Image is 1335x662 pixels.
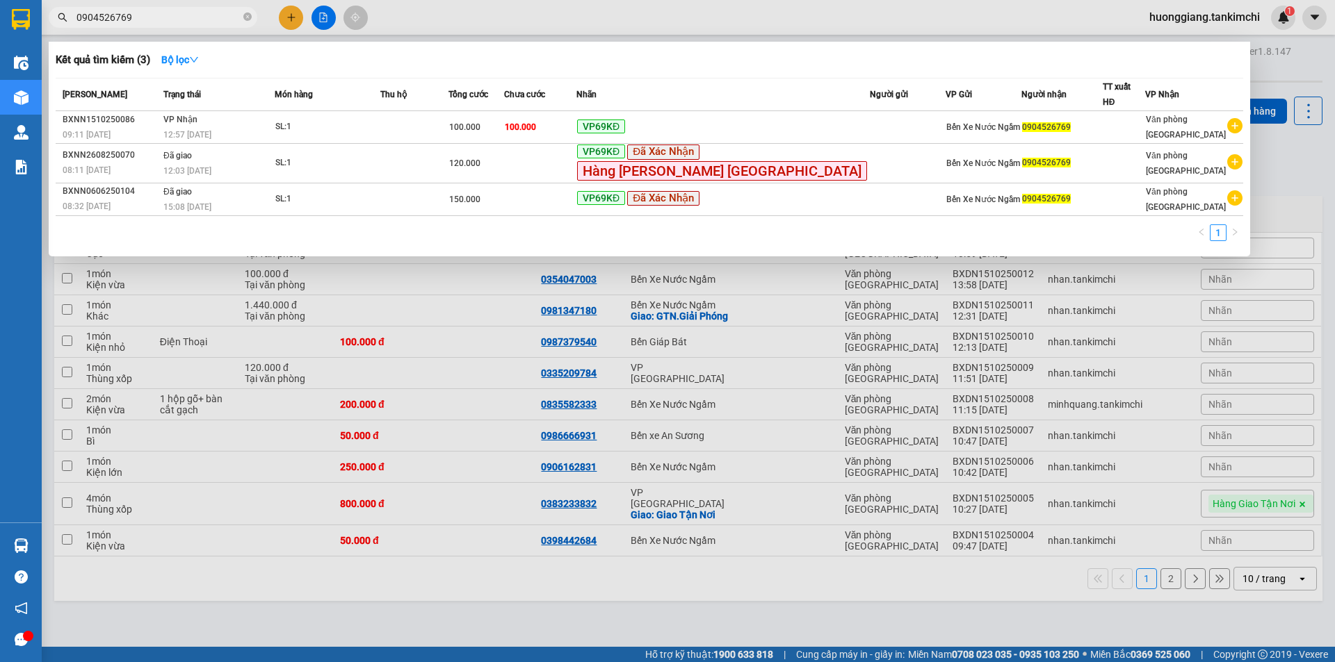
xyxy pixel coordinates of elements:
span: Văn phòng [GEOGRAPHIC_DATA] [1146,151,1226,176]
span: VP69KĐ [577,191,625,205]
span: right [1231,228,1239,236]
span: down [189,55,199,65]
button: right [1227,224,1243,241]
span: TT xuất HĐ [1103,82,1131,107]
span: Người nhận [1021,90,1067,99]
img: warehouse-icon [14,90,29,105]
span: [PERSON_NAME] [63,90,127,99]
span: close-circle [243,11,252,24]
span: Đã giao [163,151,192,160]
button: Bộ lọcdown [150,49,210,71]
span: message [15,633,28,646]
span: search [58,13,67,22]
span: 100.000 [449,122,480,132]
button: left [1193,224,1210,241]
a: 1 [1211,225,1226,240]
span: Bến Xe Nước Ngầm [946,122,1020,132]
li: Previous Page [1193,224,1210,241]
span: Đã giao [163,187,192,197]
strong: Bộ lọc [161,54,199,65]
img: warehouse-icon [14,56,29,70]
li: Next Page [1227,224,1243,241]
input: Tìm tên, số ĐT hoặc mã đơn [76,10,241,25]
span: question-circle [15,570,28,584]
div: BXNN2608250070 [63,148,159,163]
span: VP Nhận [1145,90,1179,99]
span: Bến Xe Nước Ngầm [946,195,1020,204]
img: logo-vxr [12,9,30,30]
span: 0904526769 [1022,122,1071,132]
span: Bến Xe Nước Ngầm [946,158,1020,168]
span: 12:03 [DATE] [163,166,211,176]
span: Văn phòng [GEOGRAPHIC_DATA] [1146,115,1226,140]
span: close-circle [243,13,252,21]
span: 0904526769 [1022,194,1071,204]
span: 100.000 [505,122,536,132]
span: 150.000 [449,195,480,204]
span: plus-circle [1227,118,1243,133]
span: Chưa cước [504,90,545,99]
div: BXNN0606250104 [63,184,159,199]
li: 1 [1210,224,1227,241]
span: Đã Xác Nhận [627,144,699,160]
span: VP69KĐ [577,144,625,158]
span: Thu hộ [380,90,407,99]
img: solution-icon [14,160,29,174]
span: plus-circle [1227,190,1243,206]
span: VP69KĐ [577,119,625,133]
div: SL: 1 [275,192,380,207]
span: 08:32 [DATE] [63,201,111,211]
div: SL: 1 [275,119,380,135]
img: warehouse-icon [14,538,29,553]
span: plus-circle [1227,154,1243,169]
span: Món hàng [275,90,313,99]
span: 0904526769 [1022,158,1071,167]
div: BXNN1510250086 [63,113,159,127]
span: Trạng thái [163,90,201,99]
span: left [1197,228,1206,236]
span: 120.000 [449,158,480,168]
span: Người gửi [870,90,908,99]
div: SL: 1 [275,156,380,171]
span: 08:11 [DATE] [63,165,111,175]
span: Đã Xác Nhận [627,191,699,206]
span: VP Gửi [946,90,972,99]
span: 12:57 [DATE] [163,130,211,140]
span: VP Nhận [163,115,197,124]
span: Tổng cước [448,90,488,99]
span: Văn phòng [GEOGRAPHIC_DATA] [1146,187,1226,212]
img: warehouse-icon [14,125,29,140]
span: Nhãn [576,90,597,99]
span: 15:08 [DATE] [163,202,211,212]
span: 09:11 [DATE] [63,130,111,140]
h3: Kết quả tìm kiếm ( 3 ) [56,53,150,67]
span: Hàng [PERSON_NAME] [GEOGRAPHIC_DATA] [577,161,867,181]
span: notification [15,602,28,615]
